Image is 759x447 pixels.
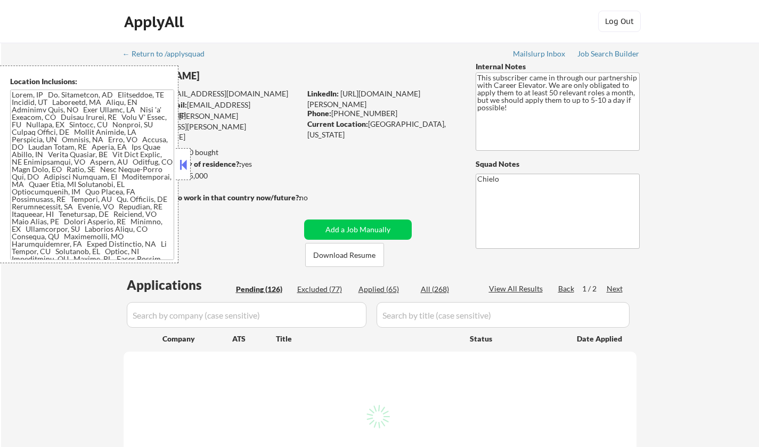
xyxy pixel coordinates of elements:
[124,88,300,99] div: [EMAIL_ADDRESS][DOMAIN_NAME]
[582,283,607,294] div: 1 / 2
[297,284,350,295] div: Excluded (77)
[123,50,215,60] a: ← Return to /applysquad
[558,283,575,294] div: Back
[127,302,366,328] input: Search by company (case sensitive)
[162,334,232,344] div: Company
[377,302,630,328] input: Search by title (case sensitive)
[476,61,640,72] div: Internal Notes
[127,279,232,291] div: Applications
[476,159,640,169] div: Squad Notes
[577,50,640,60] a: Job Search Builder
[232,334,276,344] div: ATS
[123,170,300,181] div: $85,000
[577,334,624,344] div: Date Applied
[236,284,289,295] div: Pending (126)
[299,192,330,203] div: no
[123,147,300,158] div: 65 sent / 150 bought
[10,76,174,87] div: Location Inclusions:
[358,284,412,295] div: Applied (65)
[421,284,474,295] div: All (268)
[276,334,460,344] div: Title
[124,111,300,142] div: [PERSON_NAME][EMAIL_ADDRESS][PERSON_NAME][DOMAIN_NAME]
[513,50,566,58] div: Mailslurp Inbox
[307,119,368,128] strong: Current Location:
[307,119,458,140] div: [GEOGRAPHIC_DATA], [US_STATE]
[124,193,301,202] strong: Will need Visa to work in that country now/future?:
[607,283,624,294] div: Next
[124,13,187,31] div: ApplyAll
[307,89,420,109] a: [URL][DOMAIN_NAME][PERSON_NAME]
[470,329,561,348] div: Status
[307,108,458,119] div: [PHONE_NUMBER]
[305,243,384,267] button: Download Resume
[577,50,640,58] div: Job Search Builder
[307,89,339,98] strong: LinkedIn:
[123,50,215,58] div: ← Return to /applysquad
[598,11,641,32] button: Log Out
[489,283,546,294] div: View All Results
[124,100,300,120] div: [EMAIL_ADDRESS][DOMAIN_NAME]
[123,159,297,169] div: yes
[124,69,342,83] div: [PERSON_NAME]
[304,220,412,240] button: Add a Job Manually
[307,109,331,118] strong: Phone:
[513,50,566,60] a: Mailslurp Inbox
